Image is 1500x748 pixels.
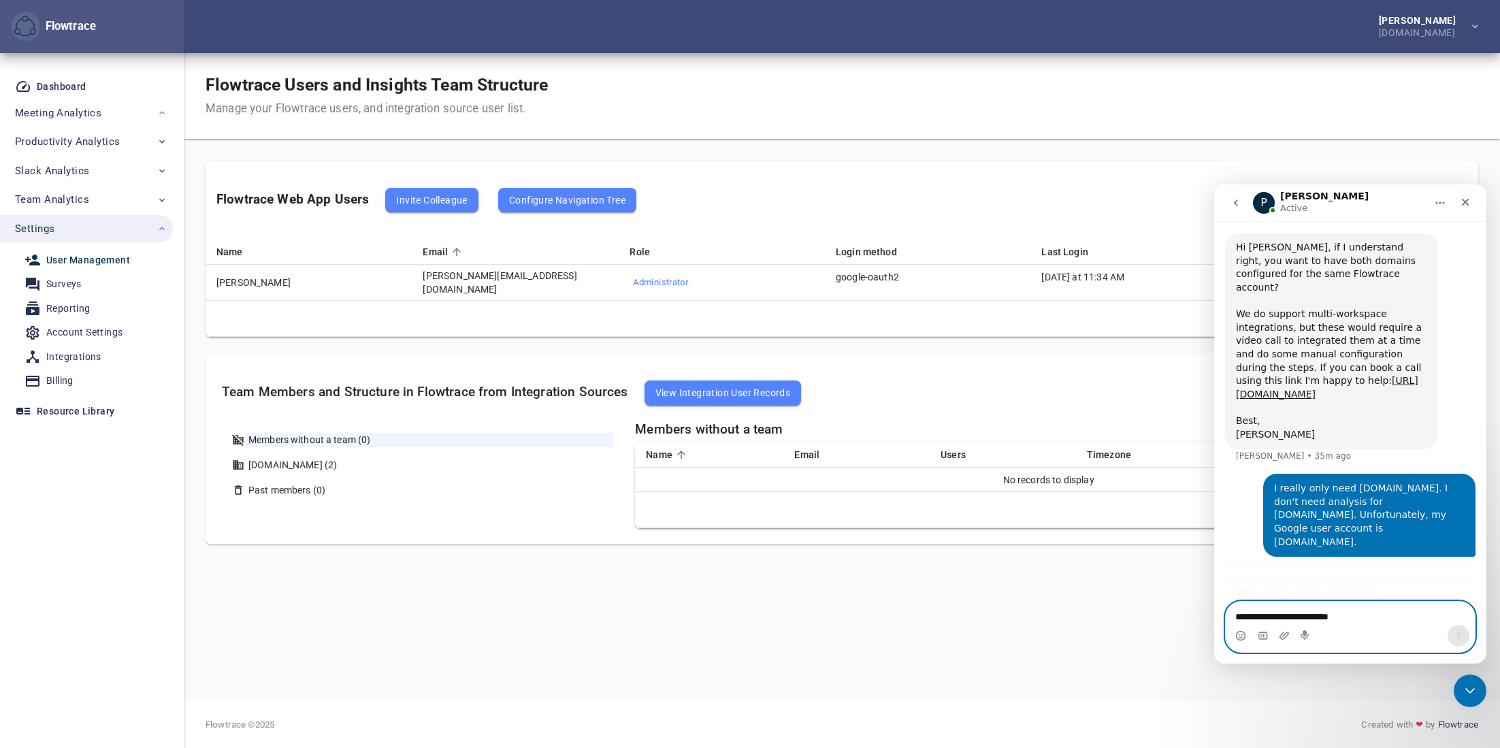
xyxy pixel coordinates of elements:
span: Last Login [1041,244,1105,260]
button: [PERSON_NAME][DOMAIN_NAME] [1357,12,1489,42]
span: Team Analytics [15,191,89,208]
div: Members without a team (0) [246,433,613,447]
button: Invite Colleague [385,188,478,212]
div: Email [423,244,602,260]
span: View Integration User Records [655,385,791,401]
div: Billing [46,372,74,389]
td: No records to display [635,468,1462,492]
h1: Flowtrace Users and Insights Team Structure [206,75,548,95]
span: Administrator [633,275,805,291]
span: by [1426,718,1435,731]
span: Login method [836,244,915,260]
span: Email [423,244,466,260]
div: Manage your Flowtrace users, and integration source user list. [206,101,548,117]
span: Timezone [1087,446,1149,463]
span: Settings [15,220,54,238]
div: Integrations [46,348,101,365]
span: Users [941,446,983,463]
div: Flowtrace [11,12,96,42]
div: [PERSON_NAME] [1379,16,1461,25]
td: [PERSON_NAME][EMAIL_ADDRESS][DOMAIN_NAME] [412,265,619,301]
div: Flowtrace Web App Users [216,177,636,223]
span: Invite Colleague [396,192,467,208]
p: google-oauth2 [836,270,1015,284]
div: Created with [1361,718,1478,731]
td: [PERSON_NAME] [206,265,412,301]
div: Email [794,446,913,463]
button: Flowtrace [11,12,40,42]
div: Role [630,244,809,260]
h5: Members without a team [635,422,1462,438]
div: Account Settings [46,324,123,341]
div: Surveys [46,276,82,293]
div: Name [646,446,767,463]
iframe: Intercom live chat [1454,674,1486,707]
button: Administrator [630,272,809,293]
a: Flowtrace [1438,718,1478,731]
div: Last Login [1041,244,1220,260]
span: Productivity Analytics [15,133,120,150]
div: Reporting [46,300,91,317]
div: Name [216,244,395,260]
span: Configure Navigation Tree [509,192,625,208]
div: [DOMAIN_NAME] [1379,25,1461,37]
div: User Management [46,252,130,269]
div: Users [941,446,1060,463]
div: Resource Library [37,403,114,420]
span: Flowtrace © 2025 [206,718,274,731]
h5: Team Members and Structure in Flowtrace from Integration Sources [222,370,1462,416]
div: Past members (0) [246,483,613,498]
span: Name [216,244,261,260]
div: Dashboard [37,78,86,95]
span: Name [646,446,690,463]
img: Flowtrace [14,16,36,37]
span: Meeting Analytics [15,104,101,122]
span: ❤ [1413,718,1426,731]
div: Timezone [1087,446,1241,463]
div: Flowtrace [40,18,96,35]
div: Login method [836,244,1015,260]
iframe: Intercom live chat [1214,184,1486,664]
span: Slack Analytics [15,162,89,180]
p: [DATE] at 11:34 AM [1041,270,1220,284]
div: [DOMAIN_NAME] (2) [246,458,613,472]
button: Configure Navigation Tree [498,188,636,212]
button: View Integration User Records [645,380,802,405]
span: Email [794,446,837,463]
span: Role [630,244,668,260]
